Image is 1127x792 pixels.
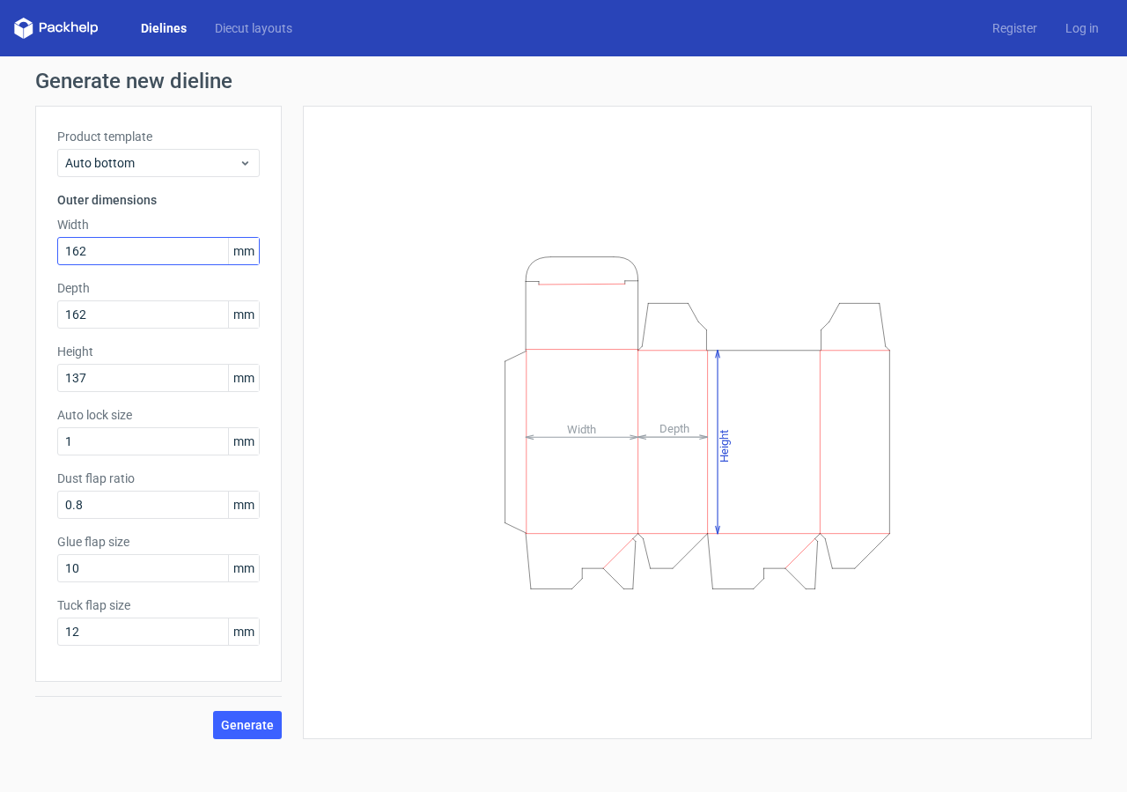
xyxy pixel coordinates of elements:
h1: Generate new dieline [35,70,1092,92]
label: Glue flap size [57,533,260,551]
a: Dielines [127,19,201,37]
span: mm [228,365,259,391]
a: Log in [1051,19,1113,37]
label: Height [57,343,260,360]
span: mm [228,428,259,455]
label: Auto lock size [57,406,260,424]
h3: Outer dimensions [57,191,260,209]
tspan: Height [718,429,731,462]
span: mm [228,238,259,264]
a: Diecut layouts [201,19,306,37]
label: Tuck flap size [57,596,260,614]
label: Dust flap ratio [57,470,260,487]
span: Generate [221,719,274,731]
tspan: Width [567,422,596,435]
span: mm [228,492,259,518]
tspan: Depth [659,422,689,435]
label: Width [57,216,260,233]
label: Depth [57,279,260,297]
span: mm [228,301,259,328]
span: mm [228,555,259,581]
a: Register [978,19,1051,37]
span: Auto bottom [65,154,239,172]
button: Generate [213,711,282,739]
label: Product template [57,128,260,145]
span: mm [228,618,259,645]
